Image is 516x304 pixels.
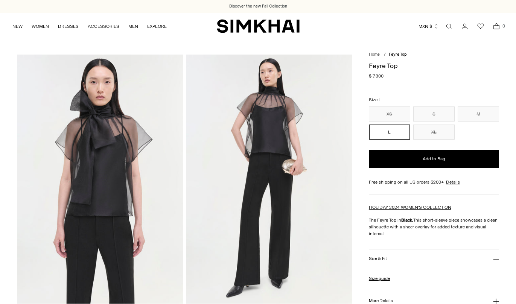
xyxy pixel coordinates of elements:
nav: breadcrumbs [369,52,499,58]
a: HOLIDAY 2024 WOMEN'S COLLECTION [369,205,451,210]
button: S [413,106,455,122]
a: NEW [12,18,23,35]
button: M [458,106,499,122]
span: $ 7,300 [369,73,384,79]
a: WOMEN [32,18,49,35]
img: Feyre Top [17,55,183,303]
a: Size guide [369,275,390,282]
a: Discover the new Fall Collection [229,3,287,9]
a: EXPLORE [147,18,167,35]
button: Size & Fit [369,249,499,269]
span: Feyre Top [389,52,407,57]
span: 0 [500,23,507,29]
a: Wishlist [473,19,488,34]
h3: Size & Fit [369,256,387,261]
p: The Feyre Top in This short-sleeve piece showcases a clean silhouette with a sheer overlay for ad... [369,217,499,237]
a: Open search modal [441,19,457,34]
label: Size: [369,96,381,103]
strong: Black. [401,217,413,223]
h3: More Details [369,298,393,303]
a: MEN [128,18,138,35]
button: L [369,125,410,140]
div: / [384,52,386,58]
a: Go to the account page [457,19,472,34]
a: Home [369,52,380,57]
button: XS [369,106,410,122]
button: Add to Bag [369,150,499,168]
a: ACCESSORIES [88,18,119,35]
span: Add to Bag [423,156,445,162]
a: SIMKHAI [217,19,300,33]
a: Open cart modal [489,19,504,34]
button: MXN $ [419,18,439,35]
img: Feyre Top [186,55,352,303]
button: XL [413,125,455,140]
div: Free shipping on all US orders $200+ [369,179,499,185]
span: L [379,97,381,102]
h1: Feyre Top [369,62,499,69]
a: DRESSES [58,18,79,35]
a: Details [446,179,460,185]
